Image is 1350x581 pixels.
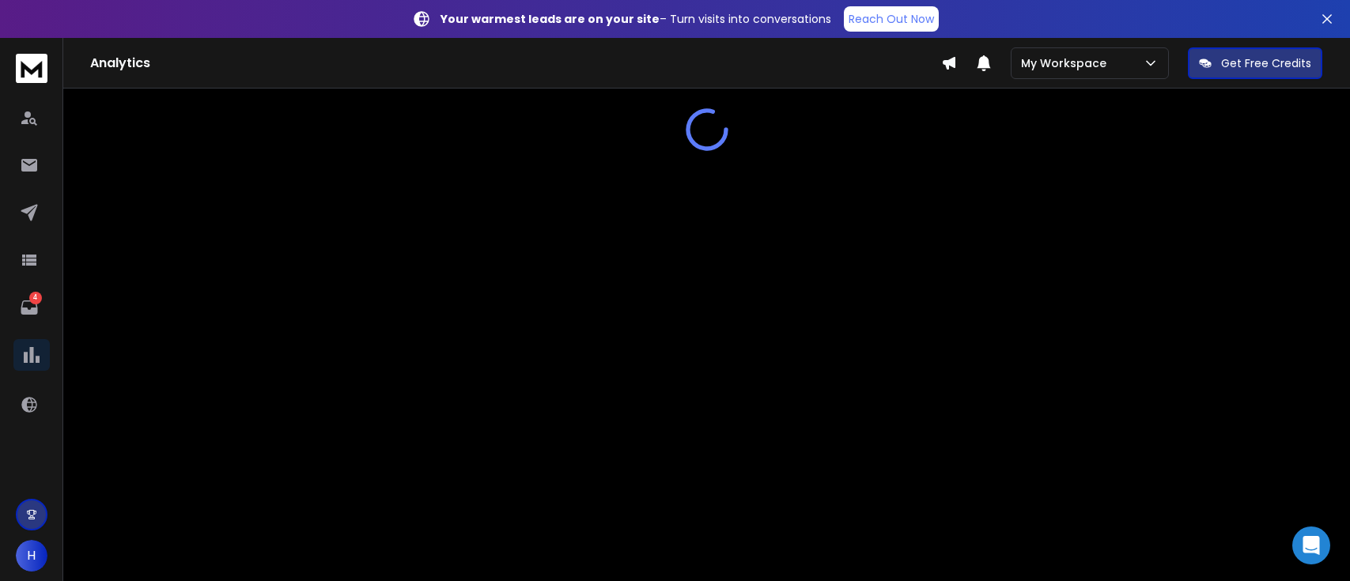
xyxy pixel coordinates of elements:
h1: Analytics [90,54,941,73]
a: Reach Out Now [844,6,939,32]
p: Get Free Credits [1221,55,1311,71]
strong: Your warmest leads are on your site [441,11,660,27]
p: 4 [29,292,42,304]
div: Open Intercom Messenger [1292,526,1330,564]
button: H [16,540,47,572]
p: My Workspace [1021,55,1113,71]
p: Reach Out Now [849,11,934,27]
a: 4 [13,292,45,323]
button: Get Free Credits [1188,47,1322,79]
img: logo [16,54,47,83]
p: – Turn visits into conversations [441,11,831,27]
